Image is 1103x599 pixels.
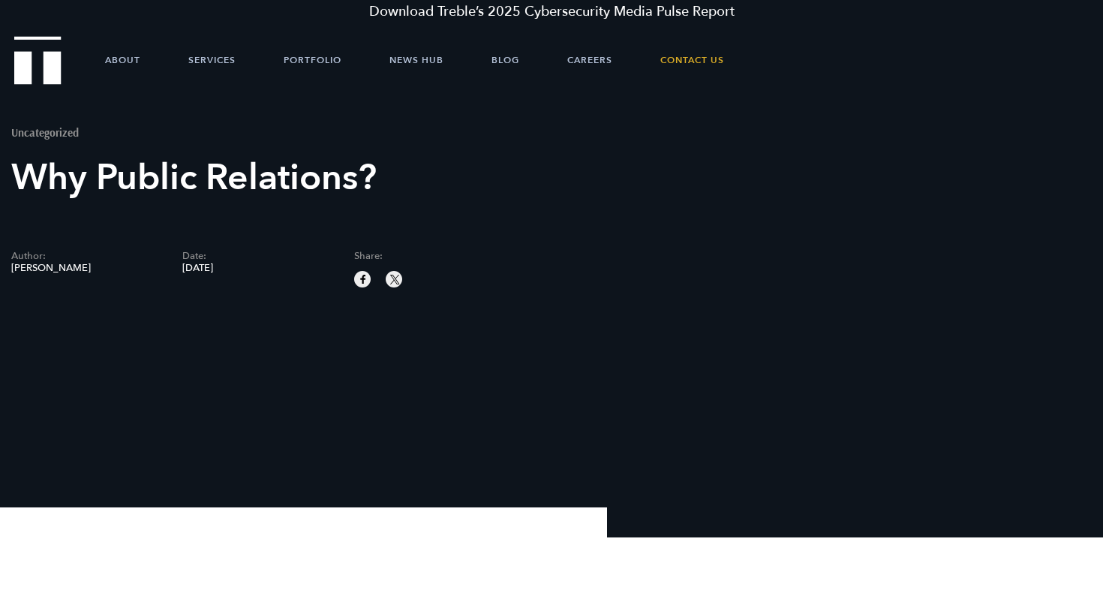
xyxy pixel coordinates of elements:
span: Share: [354,251,503,261]
span: Date: [182,251,331,261]
a: Blog [491,38,519,83]
h1: Why Public Relations? [11,155,525,201]
img: Treble logo [14,36,62,84]
img: twitter sharing button [388,272,401,286]
a: Careers [567,38,612,83]
a: Contact Us [660,38,724,83]
a: Services [188,38,236,83]
span: [PERSON_NAME] [11,263,160,273]
img: facebook sharing button [356,272,370,286]
a: News Hub [389,38,443,83]
mark: Uncategorized [11,125,79,140]
span: [DATE] [182,263,331,273]
a: Portfolio [284,38,341,83]
span: Author: [11,251,160,261]
a: Treble Homepage [15,38,60,83]
a: About [105,38,140,83]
